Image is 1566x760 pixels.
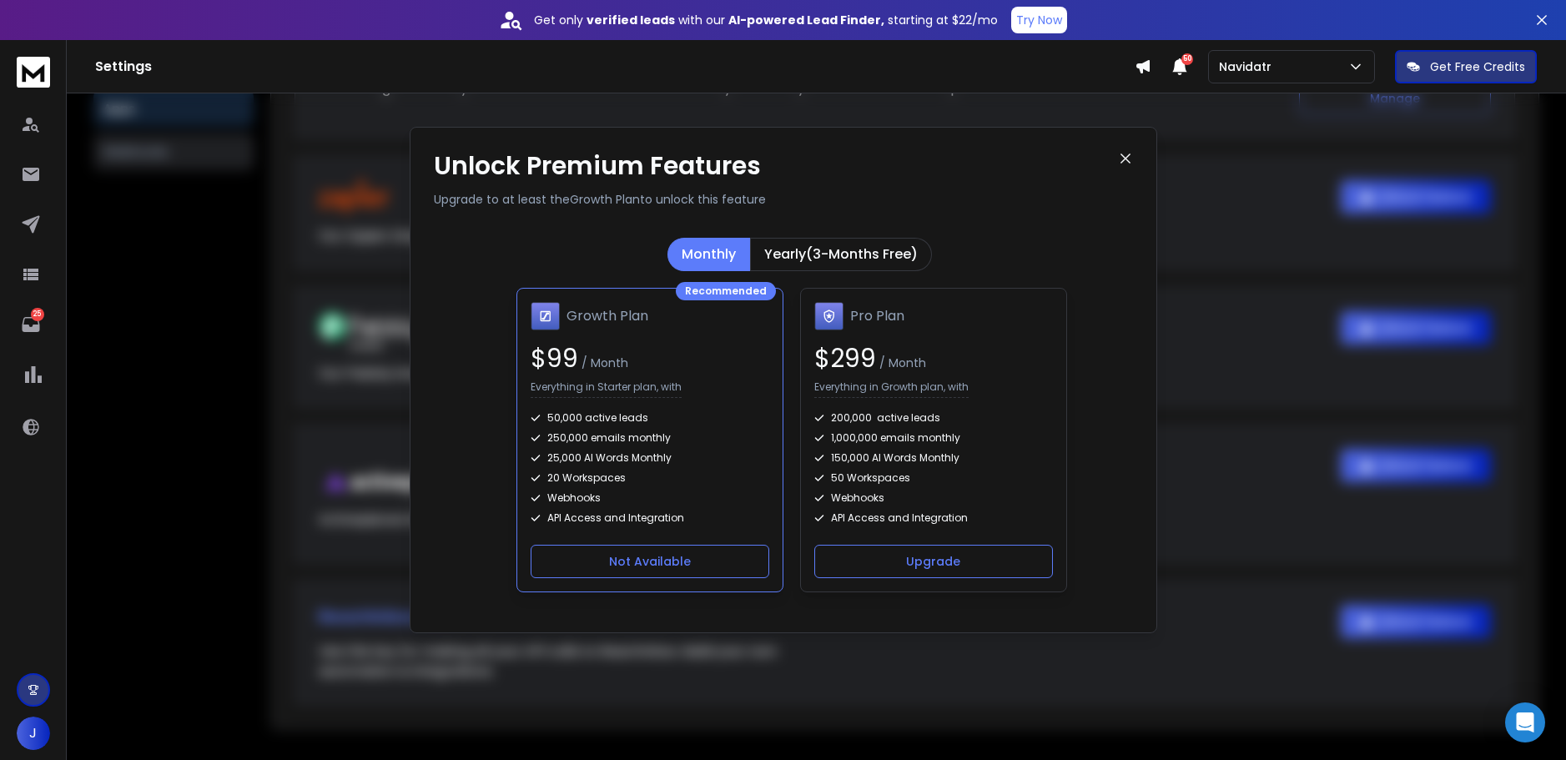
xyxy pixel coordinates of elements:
[17,57,50,88] img: logo
[17,717,50,750] button: J
[531,511,769,525] div: API Access and Integration
[728,12,884,28] strong: AI-powered Lead Finder,
[531,545,769,578] button: Not Available
[531,431,769,445] div: 250,000 emails monthly
[434,151,1118,181] h1: Unlock Premium Features
[434,191,1118,208] p: Upgrade to at least the Growth Plan to unlock this feature
[667,238,750,271] button: Monthly
[876,355,926,371] span: / Month
[531,302,560,330] img: Growth Plan icon
[531,471,769,485] div: 20 Workspaces
[531,340,578,376] span: $ 99
[814,302,843,330] img: Pro Plan icon
[814,431,1053,445] div: 1,000,000 emails monthly
[1395,50,1537,83] button: Get Free Credits
[578,355,628,371] span: / Month
[814,411,1053,425] div: 200,000 active leads
[1016,12,1062,28] p: Try Now
[814,380,969,398] p: Everything in Growth plan, with
[531,380,682,398] p: Everything in Starter plan, with
[814,545,1053,578] button: Upgrade
[1505,702,1545,742] div: Open Intercom Messenger
[1181,53,1193,65] span: 50
[814,340,876,376] span: $ 299
[676,282,776,300] div: Recommended
[1011,7,1067,33] button: Try Now
[1219,58,1278,75] p: Navidatr
[814,511,1053,525] div: API Access and Integration
[566,306,648,326] h1: Growth Plan
[531,411,769,425] div: 50,000 active leads
[531,451,769,465] div: 25,000 AI Words Monthly
[814,471,1053,485] div: 50 Workspaces
[531,491,769,505] div: Webhooks
[14,308,48,341] a: 25
[31,308,44,321] p: 25
[1430,58,1525,75] p: Get Free Credits
[814,451,1053,465] div: 150,000 AI Words Monthly
[587,12,675,28] strong: verified leads
[814,491,1053,505] div: Webhooks
[850,306,904,326] h1: Pro Plan
[95,57,1135,77] h1: Settings
[750,238,932,271] button: Yearly(3-Months Free)
[534,12,998,28] p: Get only with our starting at $22/mo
